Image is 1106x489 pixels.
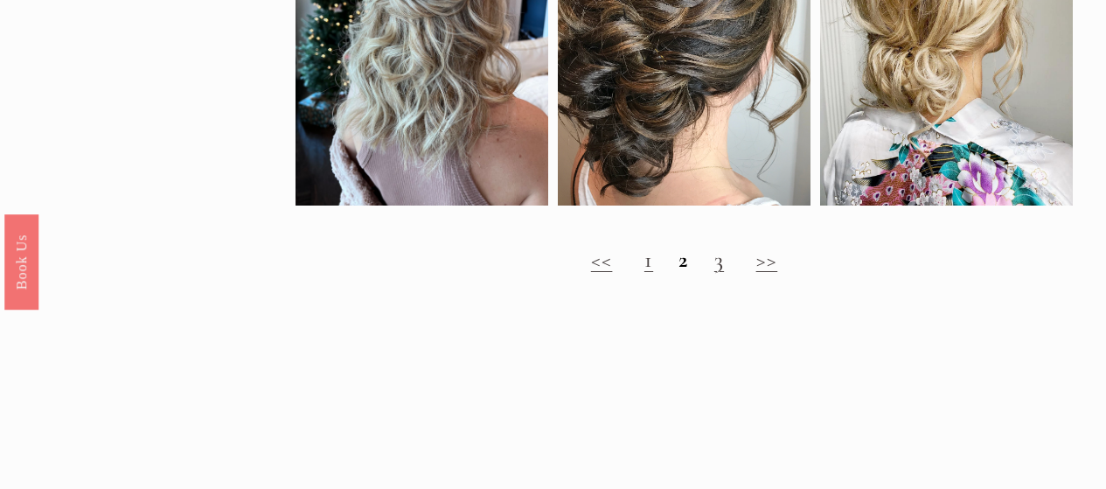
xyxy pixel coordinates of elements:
[644,246,653,273] a: 1
[4,213,38,309] a: Book Us
[714,246,724,273] a: 3
[678,246,688,273] strong: 2
[756,246,778,273] a: >>
[591,246,613,273] a: <<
